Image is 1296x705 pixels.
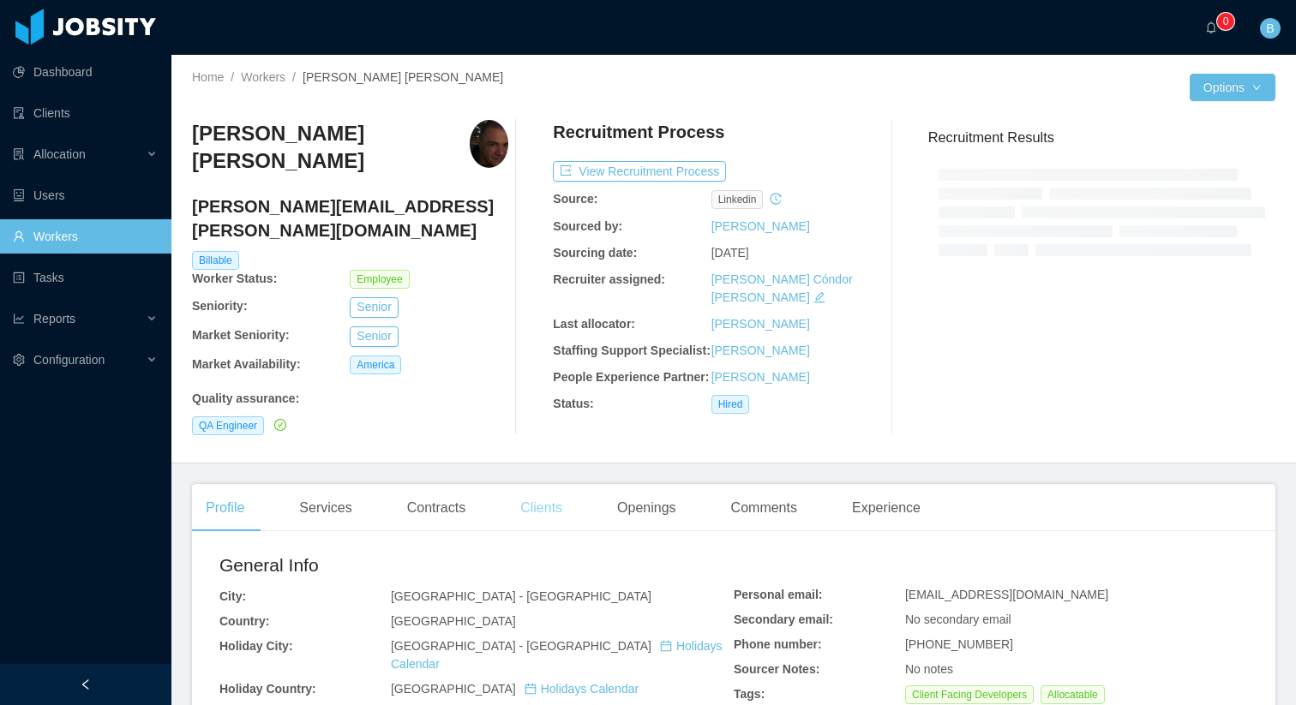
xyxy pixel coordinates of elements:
span: / [292,70,296,84]
div: Comments [717,484,811,532]
span: / [231,70,234,84]
span: No secondary email [905,612,1011,626]
i: icon: check-circle [274,419,286,431]
span: Reports [33,312,75,326]
span: No notes [905,662,953,676]
span: Employee [350,270,409,289]
button: icon: exportView Recruitment Process [553,161,726,182]
a: [PERSON_NAME] [711,317,810,331]
span: [DATE] [711,246,749,260]
b: Seniority: [192,299,248,313]
b: People Experience Partner: [553,370,709,384]
b: Holiday City: [219,639,293,653]
a: icon: exportView Recruitment Process [553,164,726,178]
span: Configuration [33,353,105,367]
b: Staffing Support Specialist: [553,344,711,357]
span: QA Engineer [192,416,264,435]
b: Status: [553,397,593,410]
span: [GEOGRAPHIC_DATA] [391,614,516,628]
b: Market Availability: [192,357,301,371]
button: Senior [350,297,398,318]
div: Contracts [393,484,479,532]
span: [GEOGRAPHIC_DATA] - [GEOGRAPHIC_DATA] [391,589,651,603]
h3: [PERSON_NAME] [PERSON_NAME] [192,120,470,176]
b: Source: [553,192,597,206]
div: Clients [507,484,576,532]
b: Last allocator: [553,317,635,331]
a: icon: auditClients [13,96,158,130]
a: icon: robotUsers [13,178,158,212]
span: Hired [711,395,750,414]
h4: Recruitment Process [553,120,724,144]
a: icon: check-circle [271,418,286,432]
img: ebce3673-945d-4cd4-a78e-5609833fd3b1_689b6405e39b5-400w.png [470,120,507,168]
b: City: [219,589,246,603]
i: icon: setting [13,354,25,366]
span: Allocatable [1041,685,1105,704]
span: Allocation [33,147,86,161]
span: [PERSON_NAME] [PERSON_NAME] [303,70,503,84]
i: icon: calendar [525,683,537,695]
a: [PERSON_NAME] [711,344,810,357]
div: Profile [192,484,258,532]
sup: 0 [1217,13,1234,30]
i: icon: line-chart [13,313,25,325]
b: Sourced by: [553,219,622,233]
i: icon: calendar [660,640,672,652]
button: Senior [350,326,398,347]
i: icon: bell [1205,21,1217,33]
h2: General Info [219,552,734,579]
a: icon: calendarHolidays Calendar [525,682,639,696]
span: [EMAIL_ADDRESS][DOMAIN_NAME] [905,588,1108,601]
i: icon: history [770,193,782,205]
b: Sourcing date: [553,246,637,260]
i: icon: edit [813,291,825,303]
i: icon: solution [13,148,25,160]
div: Openings [603,484,690,532]
h3: Recruitment Results [928,127,1275,148]
span: [GEOGRAPHIC_DATA] [391,682,639,696]
a: [PERSON_NAME] Cóndor [PERSON_NAME] [711,272,853,304]
b: Worker Status: [192,272,277,285]
a: icon: calendarHolidays Calendar [391,639,723,671]
span: Billable [192,251,239,270]
b: Market Seniority: [192,328,290,342]
a: [PERSON_NAME] [711,219,810,233]
b: Recruiter assigned: [553,272,665,286]
a: Home [192,70,224,84]
span: Client Facing Developers [905,685,1034,704]
h4: [PERSON_NAME][EMAIL_ADDRESS][PERSON_NAME][DOMAIN_NAME] [192,194,508,242]
span: B [1266,18,1274,39]
span: [GEOGRAPHIC_DATA] - [GEOGRAPHIC_DATA] [391,639,723,671]
b: Holiday Country: [219,682,316,696]
b: Phone number: [734,637,822,651]
a: Workers [241,70,285,84]
b: Sourcer Notes: [734,662,819,676]
b: Country: [219,614,269,628]
b: Tags: [734,687,765,701]
span: linkedin [711,190,764,209]
a: [PERSON_NAME] [711,370,810,384]
div: Services [285,484,365,532]
b: Personal email: [734,588,823,601]
b: Secondary email: [734,612,833,626]
b: Quality assurance : [192,391,299,405]
span: [PHONE_NUMBER] [905,637,1013,651]
div: Experience [838,484,934,532]
a: icon: profileTasks [13,260,158,295]
button: Optionsicon: down [1190,74,1275,101]
a: icon: userWorkers [13,219,158,254]
span: America [350,355,401,374]
a: icon: pie-chartDashboard [13,55,158,89]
